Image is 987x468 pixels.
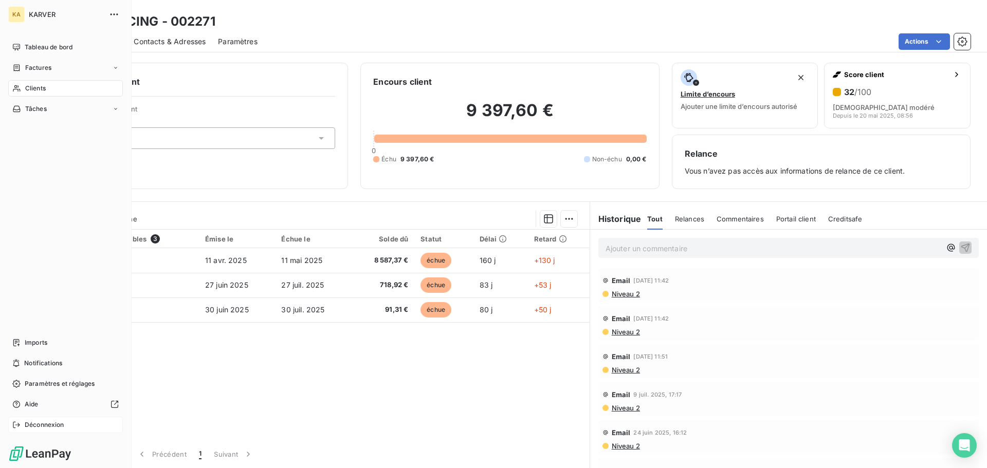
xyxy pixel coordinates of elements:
h6: 32 [844,87,871,97]
span: 1 [199,449,202,459]
button: Suivant [208,443,260,465]
span: 27 juin 2025 [205,280,248,289]
span: 30 juin 2025 [205,305,249,314]
span: 9 juil. 2025, 17:17 [633,391,682,398]
span: Niveau 2 [611,404,640,412]
h6: Historique [590,213,642,225]
span: échue [421,277,451,293]
span: Email [612,390,631,399]
span: +50 j [534,305,552,314]
span: 160 j [480,256,496,265]
span: Portail client [776,215,816,223]
span: Email [612,314,631,323]
span: Email [612,276,631,285]
span: 3 [151,234,160,244]
span: 83 j [480,280,493,289]
div: Vous n’avez pas accès aux informations de relance de ce client. [685,147,958,176]
span: Limite d’encours [681,90,735,98]
span: Email [612,428,631,437]
span: Contacts & Adresses [134,36,206,47]
span: Clients [25,84,46,93]
span: Tableau de bord [25,43,72,52]
h2: 9 397,60 € [373,100,646,131]
span: Email [612,352,631,361]
span: Niveau 2 [611,366,640,374]
div: Échue le [281,235,344,243]
span: Ajouter une limite d’encours autorisé [681,102,797,110]
span: 11 mai 2025 [281,256,322,265]
button: Score client32/100[DEMOGRAPHIC_DATA] modéréDepuis le 20 mai 2025, 08:56 [824,63,971,128]
span: Relances [675,215,704,223]
span: Tâches [25,104,47,114]
button: Précédent [131,443,193,465]
div: Délai [480,235,522,243]
span: [DEMOGRAPHIC_DATA] modéré [833,103,935,111]
span: 11 avr. 2025 [205,256,247,265]
span: 27 juil. 2025 [281,280,324,289]
span: Notifications [24,359,62,368]
span: 0,00 € [626,155,647,164]
div: Retard [534,235,583,243]
span: 80 j [480,305,493,314]
span: Propriétés Client [83,105,335,119]
span: Niveau 2 [611,442,640,450]
span: Paramètres et réglages [25,379,95,388]
img: Logo LeanPay [8,445,72,462]
span: échue [421,253,451,268]
span: 24 juin 2025, 16:12 [633,429,687,436]
span: 0 [372,146,376,155]
span: Score client [844,70,948,79]
h6: Informations client [62,76,335,88]
span: Paramètres [218,36,258,47]
span: 8 587,37 € [357,255,408,266]
span: 30 juil. 2025 [281,305,324,314]
span: +130 j [534,256,555,265]
h6: Relance [685,147,958,160]
div: Pièces comptables [83,234,193,244]
button: 1 [193,443,208,465]
span: Aide [25,400,39,409]
span: KARVER [29,10,103,18]
h6: Encours client [373,76,432,88]
span: Niveau 2 [611,328,640,336]
span: [DATE] 11:42 [633,277,669,284]
span: Commentaires [717,215,764,223]
a: Aide [8,396,123,413]
span: Creditsafe [828,215,863,223]
span: +53 j [534,280,552,289]
span: échue [421,302,451,317]
h3: BE RACING - 002271 [90,12,215,31]
button: Limite d’encoursAjouter une limite d’encours autorisé [672,63,818,128]
button: Actions [899,33,950,50]
span: 9 397,60 € [400,155,434,164]
span: 91,31 € [357,305,408,315]
div: Statut [421,235,467,243]
span: Imports [25,338,47,347]
span: [DATE] 11:51 [633,353,668,360]
div: KA [8,6,25,23]
span: Depuis le 20 mai 2025, 08:56 [833,113,913,119]
span: Tout [647,215,663,223]
div: Solde dû [357,235,408,243]
span: Non-échu [592,155,622,164]
span: Niveau 2 [611,290,640,298]
span: Déconnexion [25,420,64,429]
div: Open Intercom Messenger [952,433,977,458]
span: Échu [381,155,396,164]
div: Émise le [205,235,269,243]
span: Factures [25,63,51,72]
span: [DATE] 11:42 [633,315,669,322]
span: /100 [854,87,871,97]
span: 718,92 € [357,280,408,290]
